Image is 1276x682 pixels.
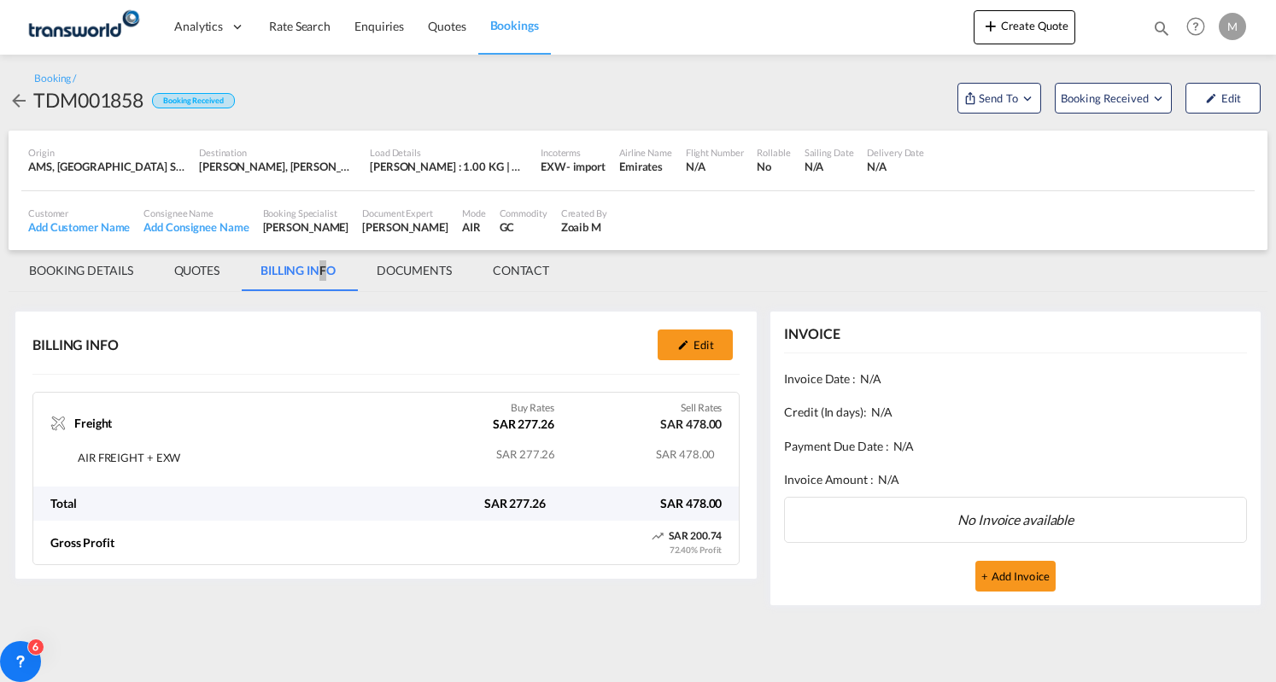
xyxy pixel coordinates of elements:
[362,219,448,235] div: [PERSON_NAME]
[658,329,733,360] button: icon-pencilEdit
[28,159,185,174] div: AMS, Amsterdam Schiphol, Amsterdam, Netherlands, Western Europe, Europe
[541,146,606,159] div: Incoterms
[1181,12,1210,41] span: Help
[980,15,1001,36] md-icon: icon-plus 400-fg
[269,19,331,33] span: Rate Search
[566,159,606,174] div: - import
[9,250,154,291] md-tab-item: BOOKING DETAILS
[174,18,223,35] span: Analytics
[78,451,180,464] span: AIR FREIGHT + EXW
[1152,19,1171,44] div: icon-magnify
[370,159,527,174] div: [PERSON_NAME] : 1.00 KG | Volumetric Wt : 1.00 KG | Chargeable Wt : 1.00 KG
[9,90,29,111] md-icon: icon-arrow-left
[1219,13,1246,40] div: M
[784,362,1247,396] div: Invoice Date :
[500,219,547,235] div: GC
[428,19,465,33] span: Quotes
[362,207,448,219] div: Document Expert
[9,86,33,114] div: icon-arrow-left
[356,250,472,291] md-tab-item: DOCUMENTS
[757,159,790,174] div: No
[9,250,570,291] md-pagination-wrapper: Use the left and right arrow keys to navigate between tabs
[354,19,404,33] span: Enquiries
[563,495,740,512] div: SAR 478.00
[17,17,360,35] body: Editor, editor24
[651,529,664,543] md-icon: icon-trending-up
[462,219,486,235] div: AIR
[28,219,130,235] div: Add Customer Name
[619,146,672,159] div: Airline Name
[561,207,607,219] div: Created By
[1205,92,1217,104] md-icon: icon-pencil
[50,534,114,551] div: Gross Profit
[500,207,547,219] div: Commodity
[860,370,881,388] span: N/A
[472,250,570,291] md-tab-item: CONTACT
[619,159,672,174] div: Emirates
[784,463,1247,497] div: Invoice Amount :
[957,83,1041,114] button: Open demo menu
[199,159,356,174] div: JED, King Abdulaziz International, Jeddah, Saudi Arabia, Middle East, Middle East
[784,497,1247,543] div: No Invoice available
[686,146,744,159] div: Flight Number
[143,219,249,235] div: Add Consignee Name
[757,146,790,159] div: Rollable
[493,416,554,437] div: SAR 277.26
[1061,90,1150,107] span: Booking Received
[496,447,555,461] span: SAR 277.26
[867,146,924,159] div: Delivery Date
[152,93,234,109] div: Booking Received
[1185,83,1261,114] button: icon-pencilEdit
[33,86,143,114] div: TDM001858
[660,416,722,437] div: SAR 478.00
[33,495,386,512] div: Total
[462,207,486,219] div: Mode
[805,159,854,174] div: N/A
[370,146,527,159] div: Load Details
[637,529,722,544] div: SAR 200.74
[1055,83,1172,114] button: Open demo menu
[32,335,119,354] div: BILLING INFO
[1181,12,1219,43] div: Help
[867,159,924,174] div: N/A
[784,429,1247,463] div: Payment Due Date :
[878,471,899,488] span: N/A
[893,438,915,455] span: N/A
[386,495,563,512] div: SAR 277.26
[240,250,356,291] md-tab-item: BILLING INFO
[154,250,240,291] md-tab-item: QUOTES
[143,207,249,219] div: Consignee Name
[263,207,349,219] div: Booking Specialist
[677,339,689,351] md-icon: icon-pencil
[561,219,607,235] div: Zoaib M
[74,415,112,432] span: Freight
[681,401,722,416] label: Sell Rates
[670,544,723,556] div: 72.40% Profit
[686,159,744,174] div: N/A
[977,90,1020,107] span: Send To
[199,146,356,159] div: Destination
[263,219,349,235] div: [PERSON_NAME]
[975,561,1056,592] button: + Add Invoice
[974,10,1075,44] button: icon-plus 400-fgCreate Quote
[26,8,141,46] img: 1a84b2306ded11f09c1219774cd0a0fe.png
[656,447,715,461] span: SAR 478.00
[28,207,130,219] div: Customer
[34,72,76,86] div: Booking /
[490,18,539,32] span: Bookings
[511,401,554,416] label: Buy Rates
[784,395,1247,429] div: Credit (In days):
[784,324,840,343] div: INVOICE
[805,146,854,159] div: Sailing Date
[871,404,893,421] span: N/A
[541,159,566,174] div: EXW
[1152,19,1171,38] md-icon: icon-magnify
[28,146,185,159] div: Origin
